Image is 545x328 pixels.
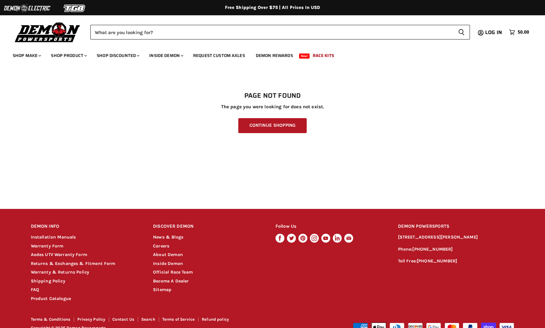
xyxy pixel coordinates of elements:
nav: Footer [31,317,273,324]
a: Returns & Exchanges & Fitment Form [31,261,115,266]
a: Contact Us [112,317,134,322]
a: Request Custom Axles [188,49,250,62]
p: The page you were looking for does not exist. [31,104,514,110]
a: [PHONE_NUMBER] [412,246,453,252]
a: Aodes UTV Warranty Form [31,252,87,257]
a: Sitemap [153,287,171,292]
h2: Follow Us [276,219,386,234]
a: Terms & Conditions [31,317,71,322]
h1: Page not found [31,92,514,100]
a: Privacy Policy [77,317,105,322]
a: Installation Manuals [31,234,76,240]
img: Demon Electric Logo 2 [3,2,51,14]
p: Phone: [398,246,514,253]
a: Become A Dealer [153,278,189,284]
a: Warranty Form [31,243,64,249]
a: Terms of Service [162,317,195,322]
a: Product Catalogue [31,296,71,301]
a: Demon Rewards [251,49,298,62]
a: News & Blogs [153,234,183,240]
a: [PHONE_NUMBER] [417,258,457,264]
a: Search [141,317,155,322]
a: Shop Product [46,49,91,62]
a: Race Kits [308,49,339,62]
a: Shipping Policy [31,278,65,284]
span: $0.00 [518,29,529,35]
a: Shop Make [8,49,45,62]
a: Warranty & Returns Policy [31,269,89,275]
a: $0.00 [506,28,532,37]
a: Refund policy [202,317,229,322]
a: Official Race Team [153,269,193,275]
span: New! [299,53,310,59]
a: Log in [482,30,506,35]
input: Search [90,25,453,39]
h2: DEMON INFO [31,219,141,234]
ul: Main menu [8,46,528,62]
a: Inside Demon [153,261,183,266]
form: Product [90,25,470,39]
h2: DISCOVER DEMON [153,219,263,234]
h2: DEMON POWERSPORTS [398,219,514,234]
img: Demon Powersports [13,21,82,43]
a: Inside Demon [144,49,187,62]
p: [STREET_ADDRESS][PERSON_NAME] [398,234,514,241]
p: Toll Free: [398,258,514,265]
a: Continue Shopping [238,118,307,133]
img: TGB Logo 2 [51,2,99,14]
a: About Demon [153,252,183,257]
a: Careers [153,243,169,249]
div: Free Shipping Over $75 | All Prices In USD [18,5,527,11]
a: Shop Discounted [92,49,143,62]
a: FAQ [31,287,39,292]
span: Log in [485,28,502,36]
button: Search [453,25,470,39]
